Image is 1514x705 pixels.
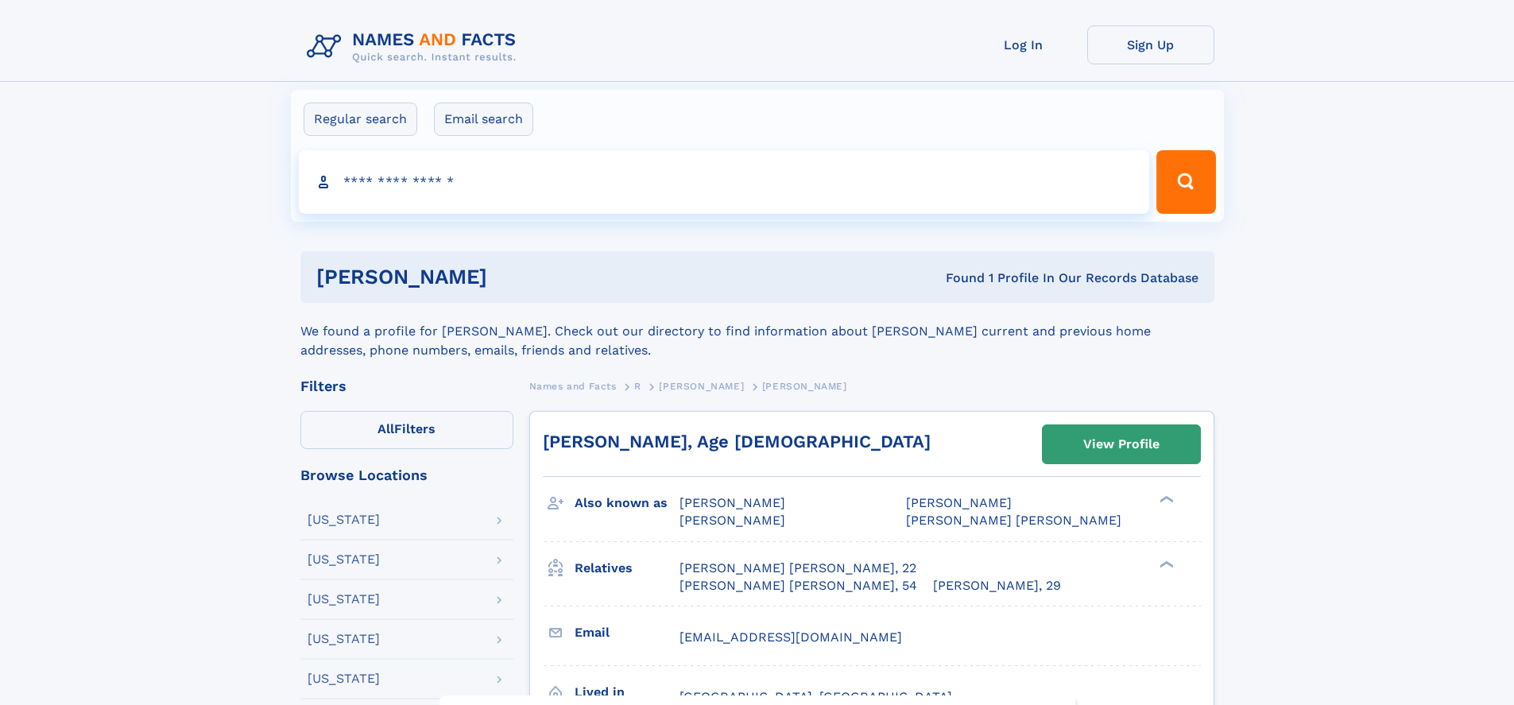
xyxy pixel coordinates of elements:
[575,619,680,646] h3: Email
[762,381,847,392] span: [PERSON_NAME]
[634,381,641,392] span: R
[308,593,380,606] div: [US_STATE]
[1087,25,1214,64] a: Sign Up
[299,150,1150,214] input: search input
[543,432,931,451] a: [PERSON_NAME], Age [DEMOGRAPHIC_DATA]
[906,495,1012,510] span: [PERSON_NAME]
[300,411,513,449] label: Filters
[1156,559,1175,569] div: ❯
[308,633,380,645] div: [US_STATE]
[308,672,380,685] div: [US_STATE]
[575,555,680,582] h3: Relatives
[680,495,785,510] span: [PERSON_NAME]
[960,25,1087,64] a: Log In
[300,379,513,393] div: Filters
[378,421,394,436] span: All
[434,103,533,136] label: Email search
[1156,150,1215,214] button: Search Button
[680,513,785,528] span: [PERSON_NAME]
[1156,494,1175,505] div: ❯
[300,25,529,68] img: Logo Names and Facts
[906,513,1121,528] span: [PERSON_NAME] [PERSON_NAME]
[308,513,380,526] div: [US_STATE]
[300,468,513,482] div: Browse Locations
[634,376,641,396] a: R
[1043,425,1200,463] a: View Profile
[680,560,916,577] a: [PERSON_NAME] [PERSON_NAME], 22
[304,103,417,136] label: Regular search
[308,553,380,566] div: [US_STATE]
[316,267,717,287] h1: [PERSON_NAME]
[1083,426,1160,463] div: View Profile
[680,577,917,595] a: [PERSON_NAME] [PERSON_NAME], 54
[659,381,744,392] span: [PERSON_NAME]
[575,490,680,517] h3: Also known as
[529,376,617,396] a: Names and Facts
[659,376,744,396] a: [PERSON_NAME]
[300,303,1214,360] div: We found a profile for [PERSON_NAME]. Check out our directory to find information about [PERSON_N...
[933,577,1061,595] a: [PERSON_NAME], 29
[680,629,902,645] span: [EMAIL_ADDRESS][DOMAIN_NAME]
[716,269,1198,287] div: Found 1 Profile In Our Records Database
[680,689,952,704] span: [GEOGRAPHIC_DATA], [GEOGRAPHIC_DATA]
